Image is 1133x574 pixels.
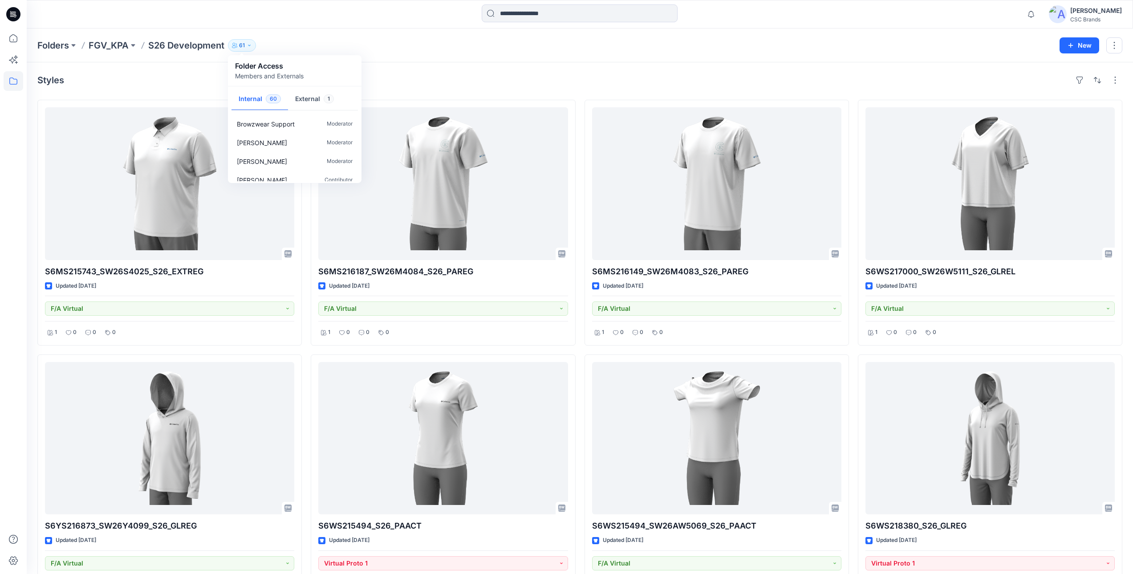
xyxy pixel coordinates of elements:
[640,328,643,337] p: 0
[237,119,295,129] p: Browzwear Support
[893,328,897,337] p: 0
[865,265,1115,278] p: S6WS217000_SW26W5111_S26_GLREL
[603,281,643,291] p: Updated [DATE]
[592,362,841,515] a: S6WS215494_SW26AW5069_S26_PAACT
[592,520,841,532] p: S6WS215494_SW26AW5069_S26_PAACT
[148,39,224,52] p: S26 Development
[237,138,287,147] p: Adrianne Hranko
[230,152,360,171] a: [PERSON_NAME]Moderator
[620,328,624,337] p: 0
[592,265,841,278] p: S6MS216149_SW26M4083_S26_PAREG
[318,520,568,532] p: S6WS215494_S26_PAACT
[865,107,1115,260] a: S6WS217000_SW26W5111_S26_GLREL
[112,328,116,337] p: 0
[327,138,353,147] p: Moderator
[93,328,96,337] p: 0
[230,114,360,133] a: Browzwear SupportModerator
[266,94,281,103] span: 60
[45,265,294,278] p: S6MS215743_SW26S4025_S26_EXTREG
[228,39,256,52] button: 61
[230,133,360,152] a: [PERSON_NAME]Moderator
[1070,5,1122,16] div: [PERSON_NAME]
[45,520,294,532] p: S6YS216873_SW26Y4099_S26_GLREG
[366,328,370,337] p: 0
[1060,37,1099,53] button: New
[329,281,370,291] p: Updated [DATE]
[45,107,294,260] a: S6MS215743_SW26S4025_S26_EXTREG
[237,157,287,166] p: Wendy Song
[230,171,360,189] a: [PERSON_NAME]Contributor
[875,328,877,337] p: 1
[55,328,57,337] p: 1
[876,536,917,545] p: Updated [DATE]
[318,107,568,260] a: S6MS216187_SW26M4084_S26_PAREG
[602,328,604,337] p: 1
[325,175,353,185] p: Contributor
[56,536,96,545] p: Updated [DATE]
[933,328,936,337] p: 0
[329,536,370,545] p: Updated [DATE]
[324,94,334,103] span: 1
[318,265,568,278] p: S6MS216187_SW26M4084_S26_PAREG
[592,107,841,260] a: S6MS216149_SW26M4083_S26_PAREG
[913,328,917,337] p: 0
[327,157,353,166] p: Moderator
[386,328,389,337] p: 0
[318,362,568,515] a: S6WS215494_S26_PAACT
[603,536,643,545] p: Updated [DATE]
[37,75,64,85] h4: Styles
[56,281,96,291] p: Updated [DATE]
[37,39,69,52] a: Folders
[1049,5,1067,23] img: avatar
[865,362,1115,515] a: S6WS218380_S26_GLREG
[239,41,245,50] p: 61
[237,175,287,185] p: Gina Patterson
[73,328,77,337] p: 0
[235,61,304,71] p: Folder Access
[288,88,341,111] button: External
[45,362,294,515] a: S6YS216873_SW26Y4099_S26_GLREG
[346,328,350,337] p: 0
[327,119,353,129] p: Moderator
[659,328,663,337] p: 0
[1070,16,1122,23] div: CSC Brands
[876,281,917,291] p: Updated [DATE]
[231,88,288,111] button: Internal
[865,520,1115,532] p: S6WS218380_S26_GLREG
[89,39,129,52] a: FGV_KPA
[235,71,304,81] p: Members and Externals
[328,328,330,337] p: 1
